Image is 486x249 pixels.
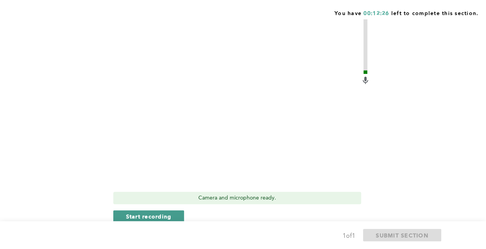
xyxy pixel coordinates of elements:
[376,232,428,239] span: SUBMIT SECTION
[334,8,478,17] span: You have left to complete this section.
[113,210,184,223] button: Start recording
[343,231,355,242] div: 1 of 1
[363,11,389,16] span: 00:12:26
[363,229,441,241] button: SUBMIT SECTION
[126,213,172,220] span: Start recording
[113,192,361,204] div: Camera and microphone ready.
